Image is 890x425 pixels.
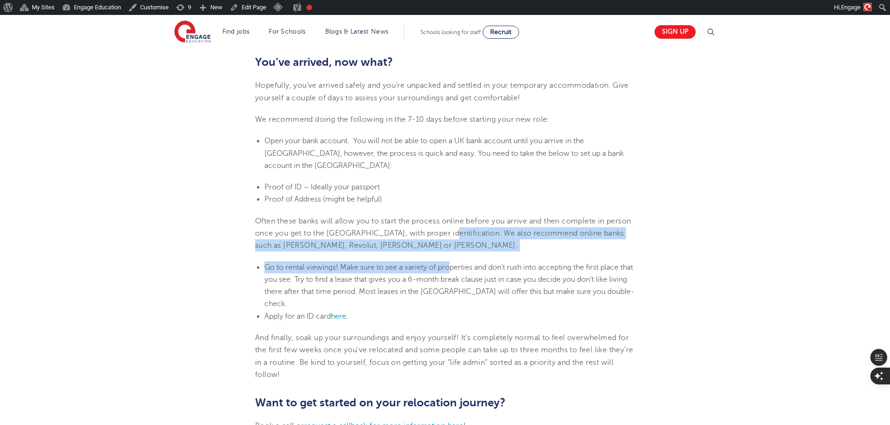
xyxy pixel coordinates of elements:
[264,263,634,308] span: Go to rental viewings! Make sure to see a variety of properties and don’t rush into accepting the...
[264,195,382,203] span: Proof of Address (might be helpful)
[269,28,306,35] a: For Schools
[255,81,629,102] span: Hopefully, you’ve arrived safely and you’re unpacked and settled in your temporary accommodation....
[331,312,346,320] a: here
[346,312,348,320] span: .
[255,334,633,379] span: And finally, soak up your surroundings and enjoy yourself! It’s completely normal to feel overwhe...
[255,217,631,250] span: Often these banks will allow you to start the process online before you arrive and then complete ...
[483,26,519,39] a: Recruit
[222,28,250,35] a: Find jobs
[255,115,550,124] span: We recommend doing the following in the 7-10 days before starting your new role:
[420,29,481,35] span: Schools looking for staff
[255,56,393,69] b: You’ve arrived, now what?
[264,183,380,191] span: Proof of ID – Ideally your passport
[264,312,331,320] span: Apply for an ID card
[264,137,624,170] span: Open your bank account. You will not be able to open a UK bank account until you arrive in the [G...
[306,5,312,10] div: Focus keyphrase not set
[325,28,389,35] a: Blogs & Latest News
[655,25,696,39] a: Sign up
[255,396,506,409] span: Want to get started on your relocation journey?
[174,21,211,44] img: Engage Education
[841,4,861,11] span: Engage
[490,28,512,35] span: Recruit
